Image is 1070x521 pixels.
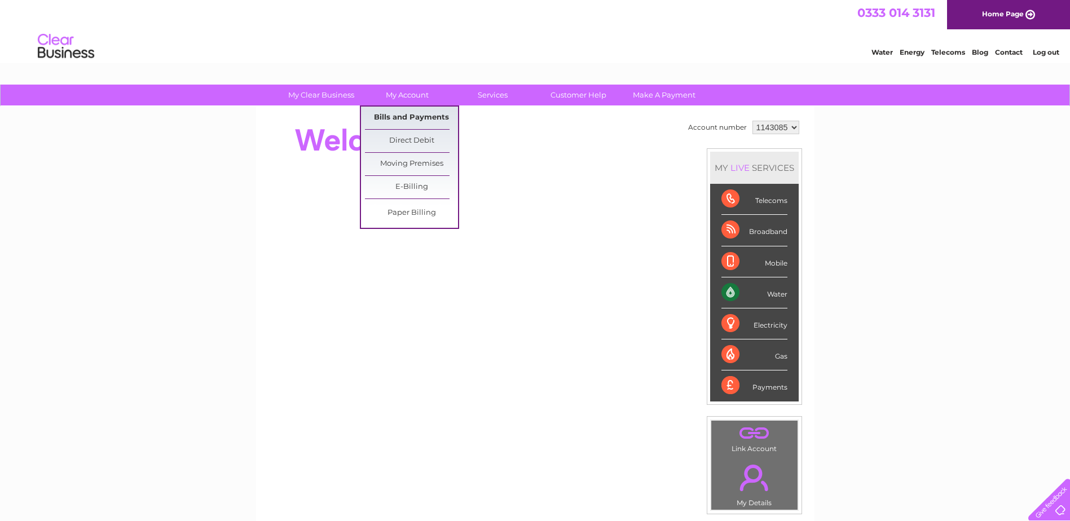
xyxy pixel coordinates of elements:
[972,48,988,56] a: Blog
[721,370,787,401] div: Payments
[721,308,787,339] div: Electricity
[721,184,787,215] div: Telecoms
[931,48,965,56] a: Telecoms
[618,85,711,105] a: Make A Payment
[900,48,924,56] a: Energy
[721,246,787,277] div: Mobile
[721,277,787,308] div: Water
[857,6,935,20] a: 0333 014 3131
[365,176,458,198] a: E-Billing
[365,130,458,152] a: Direct Debit
[275,85,368,105] a: My Clear Business
[685,118,750,137] td: Account number
[710,152,799,184] div: MY SERVICES
[714,423,795,443] a: .
[871,48,893,56] a: Water
[446,85,539,105] a: Services
[365,107,458,129] a: Bills and Payments
[728,162,752,173] div: LIVE
[711,455,798,510] td: My Details
[1033,48,1059,56] a: Log out
[532,85,625,105] a: Customer Help
[714,458,795,497] a: .
[37,29,95,64] img: logo.png
[365,153,458,175] a: Moving Premises
[711,420,798,456] td: Link Account
[365,202,458,224] a: Paper Billing
[269,6,802,55] div: Clear Business is a trading name of Verastar Limited (registered in [GEOGRAPHIC_DATA] No. 3667643...
[360,85,453,105] a: My Account
[995,48,1023,56] a: Contact
[721,339,787,370] div: Gas
[721,215,787,246] div: Broadband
